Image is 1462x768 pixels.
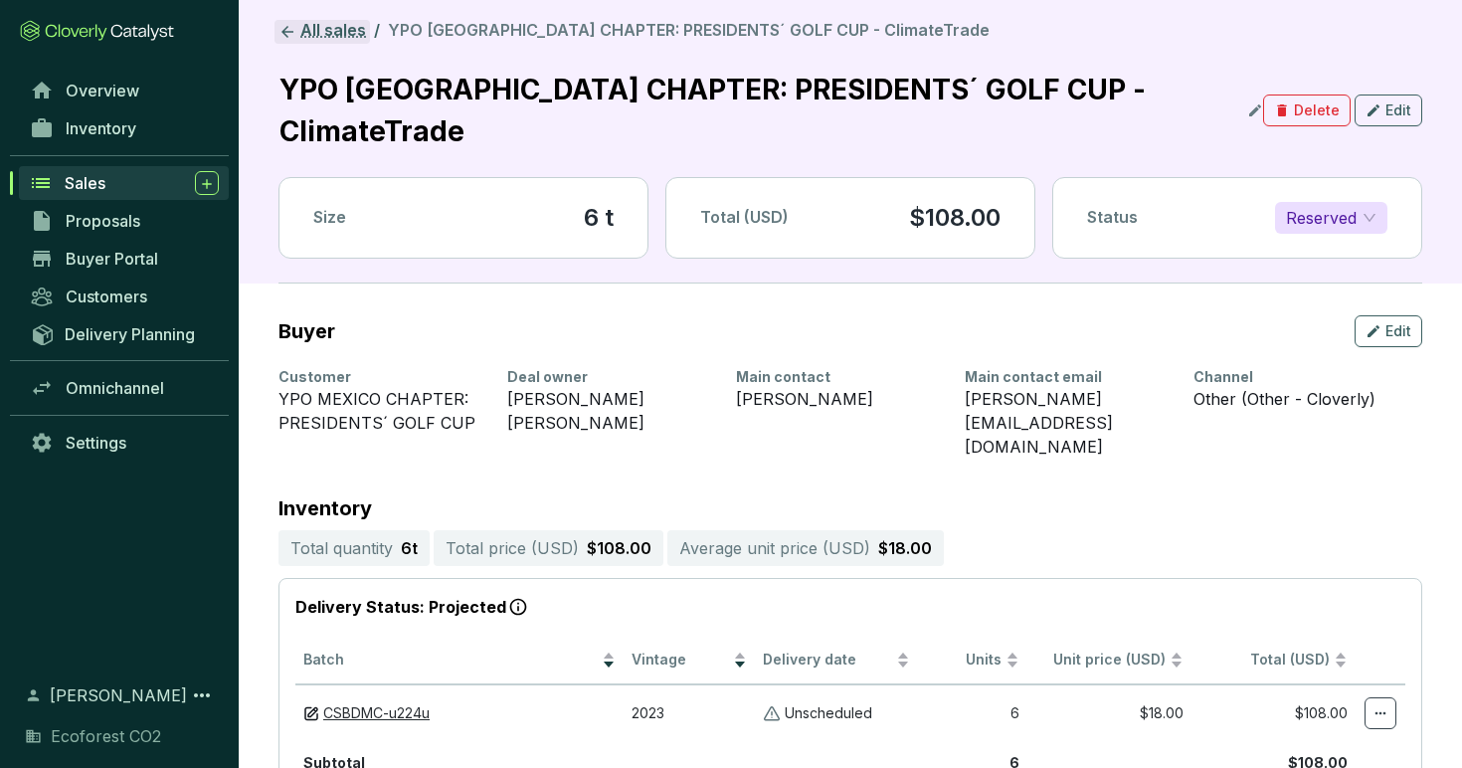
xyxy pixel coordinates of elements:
span: Delivery date [763,651,893,670]
a: Sales [19,166,229,200]
a: Proposals [20,204,229,238]
span: Batch [303,651,598,670]
span: Proposals [66,211,140,231]
div: Main contact [736,367,941,387]
div: [PERSON_NAME] [736,387,941,411]
p: Total price ( USD ) [446,536,579,560]
span: Vintage [632,651,729,670]
p: Inventory [278,498,1422,518]
span: Ecoforest CO2 [51,724,161,748]
img: Unscheduled [763,704,781,723]
span: Delete [1294,100,1340,120]
p: Delivery Status: Projected [295,595,1405,621]
span: Delivery Planning [65,324,195,344]
span: Buyer Portal [66,249,158,269]
span: Units [926,651,1002,670]
div: YPO MEXICO CHAPTER: PRESIDENTS´ GOLF CUP [278,387,483,435]
span: Overview [66,81,139,100]
span: [PERSON_NAME] [50,683,187,707]
th: Batch [295,637,624,685]
div: [PERSON_NAME][EMAIL_ADDRESS][DOMAIN_NAME] [965,387,1170,459]
p: $18.00 [878,536,932,560]
td: $108.00 [1191,684,1356,741]
p: Average unit price ( USD ) [679,536,870,560]
p: 6 t [401,536,418,560]
span: Settings [66,433,126,453]
a: Omnichannel [20,371,229,405]
span: Reserved [1286,203,1376,233]
span: Edit [1385,100,1411,120]
li: / [374,20,380,44]
div: [PERSON_NAME] [PERSON_NAME] [507,387,712,435]
div: Main contact email [965,367,1170,387]
section: 6 t [584,202,614,234]
td: $18.00 [1027,684,1191,741]
a: Overview [20,74,229,107]
a: All sales [274,20,370,44]
a: Delivery Planning [20,317,229,350]
th: Vintage [624,637,755,685]
th: Units [918,637,1027,685]
td: 6 [918,684,1027,741]
button: Edit [1355,315,1422,347]
span: YPO [GEOGRAPHIC_DATA] CHAPTER: PRESIDENTS´ GOLF CUP - ClimateTrade [388,20,990,40]
span: Omnichannel [66,378,164,398]
p: Unscheduled [785,704,872,723]
h2: Buyer [278,320,335,342]
th: Delivery date [755,637,919,685]
td: 2023 [624,684,755,741]
span: Inventory [66,118,136,138]
p: $108.00 [587,536,651,560]
span: Sales [65,173,105,193]
span: Customers [66,287,147,306]
p: YPO [GEOGRAPHIC_DATA] CHAPTER: PRESIDENTS´ GOLF CUP - ClimateTrade [278,68,1239,153]
div: Other (Other - Cloverly) [1193,387,1398,411]
a: Settings [20,426,229,460]
button: Delete [1263,95,1351,126]
p: Status [1087,207,1138,229]
div: Deal owner [507,367,712,387]
a: Buyer Portal [20,242,229,276]
button: Edit [1355,95,1422,126]
img: draft [303,704,319,723]
a: Inventory [20,111,229,145]
div: Channel [1193,367,1398,387]
div: Customer [278,367,483,387]
span: Edit [1385,321,1411,341]
p: Total quantity [290,536,393,560]
a: CSBDMC-u224u [323,704,430,723]
p: Size [313,207,346,229]
p: $108.00 [909,202,1001,234]
span: Total (USD) [700,207,789,227]
a: Customers [20,280,229,313]
span: Unit price (USD) [1053,651,1166,668]
span: Total (USD) [1250,651,1330,668]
